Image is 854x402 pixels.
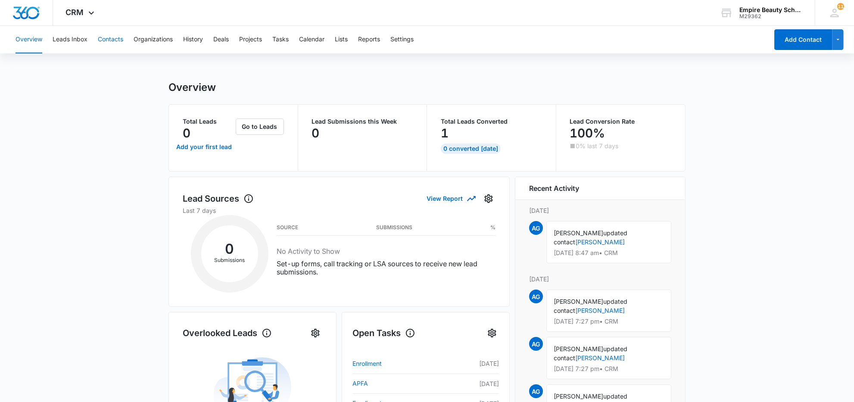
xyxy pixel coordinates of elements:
h1: Lead Sources [183,192,254,205]
div: account id [739,13,802,19]
h1: Overlooked Leads [183,327,272,340]
button: Reports [358,26,380,53]
span: 11 [837,3,844,10]
p: [DATE] 8:47 am • CRM [554,250,664,256]
span: [PERSON_NAME] [554,229,603,237]
button: Settings [309,326,322,340]
button: Settings [485,326,499,340]
p: 0% last 7 days [576,143,619,149]
h1: Open Tasks [352,327,415,340]
p: Lead Submissions this Week [312,118,413,125]
button: Organizations [134,26,173,53]
p: [DATE] 7:27 pm • CRM [554,366,664,372]
h3: No Activity to Show [277,246,496,256]
a: Go to Leads [236,123,284,130]
span: AG [529,221,543,235]
p: 0 [312,126,320,140]
span: AG [529,337,543,351]
span: [PERSON_NAME] [554,345,603,352]
button: Add Contact [774,29,832,50]
button: Deals [213,26,229,53]
h3: % [490,225,496,230]
button: View Report [427,191,475,206]
a: [PERSON_NAME] [575,307,625,314]
p: [DATE] [458,379,499,388]
p: 0 [183,126,190,140]
button: Leads Inbox [53,26,87,53]
p: Total Leads Converted [441,118,542,125]
p: 1 [441,126,449,140]
h3: Source [277,225,298,230]
button: Calendar [299,26,324,53]
button: Tasks [272,26,289,53]
div: account name [739,6,802,13]
h3: Submissions [376,225,412,230]
a: [PERSON_NAME] [575,238,625,246]
a: [PERSON_NAME] [575,354,625,361]
p: [DATE] [529,206,671,215]
a: Enrollment [352,358,458,369]
span: AG [529,384,543,398]
p: Total Leads [183,118,234,125]
div: 0 Converted [DATE] [441,143,501,154]
button: History [183,26,203,53]
button: Go to Leads [236,118,284,135]
a: APFA [352,378,458,389]
p: 100% [570,126,605,140]
button: Settings [390,26,414,53]
p: Last 7 days [183,206,496,215]
h2: 0 [201,243,258,255]
p: Set-up forms, call tracking or LSA sources to receive new lead submissions. [277,260,496,276]
span: [PERSON_NAME] [554,393,603,400]
p: [DATE] [458,359,499,368]
button: Projects [239,26,262,53]
button: Settings [482,192,496,206]
p: [DATE] 7:27 pm • CRM [554,318,664,324]
p: Lead Conversion Rate [570,118,672,125]
p: [DATE] [529,274,671,284]
button: Overview [16,26,42,53]
p: Submissions [201,256,258,264]
span: CRM [66,8,84,17]
h6: Recent Activity [529,183,579,193]
span: AG [529,290,543,303]
button: Contacts [98,26,123,53]
div: notifications count [837,3,844,10]
button: Lists [335,26,348,53]
span: [PERSON_NAME] [554,298,603,305]
h1: Overview [168,81,216,94]
a: Add your first lead [174,137,234,157]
